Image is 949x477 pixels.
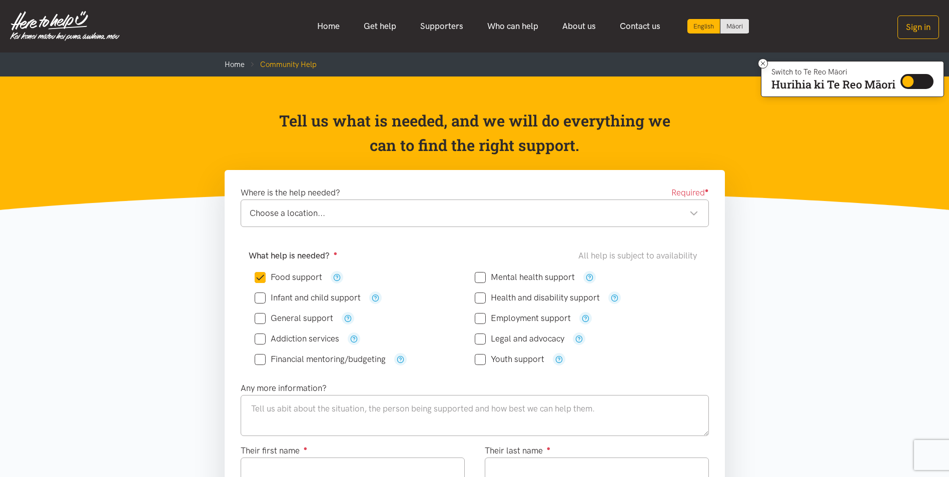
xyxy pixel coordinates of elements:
[334,249,338,257] sup: ●
[705,186,709,194] sup: ●
[475,293,600,302] label: Health and disability support
[608,15,672,37] a: Contact us
[475,355,544,363] label: Youth support
[485,444,551,457] label: Their last name
[255,355,386,363] label: Financial mentoring/budgeting
[255,334,339,343] label: Addiction services
[687,19,720,33] div: Current language
[550,15,608,37] a: About us
[408,15,475,37] a: Supporters
[687,19,749,33] div: Language toggle
[255,273,322,281] label: Food support
[475,334,564,343] label: Legal and advocacy
[255,314,333,322] label: General support
[255,293,361,302] label: Infant and child support
[241,186,340,199] label: Where is the help needed?
[250,206,698,220] div: Choose a location...
[771,69,895,75] p: Switch to Te Reo Māori
[475,314,571,322] label: Employment support
[720,19,749,33] a: Switch to Te Reo Māori
[547,444,551,452] sup: ●
[276,108,673,158] p: Tell us what is needed, and we will do everything we can to find the right support.
[305,15,352,37] a: Home
[241,444,308,457] label: Their first name
[225,60,245,69] a: Home
[241,381,327,395] label: Any more information?
[10,11,120,41] img: Home
[475,273,575,281] label: Mental health support
[771,80,895,89] p: Hurihia ki Te Reo Māori
[578,249,701,262] div: All help is subject to availability
[671,186,709,199] span: Required
[245,58,317,70] li: Community Help
[249,249,338,262] label: What help is needed?
[304,444,308,452] sup: ●
[897,15,939,39] button: Sign in
[475,15,550,37] a: Who can help
[352,15,408,37] a: Get help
